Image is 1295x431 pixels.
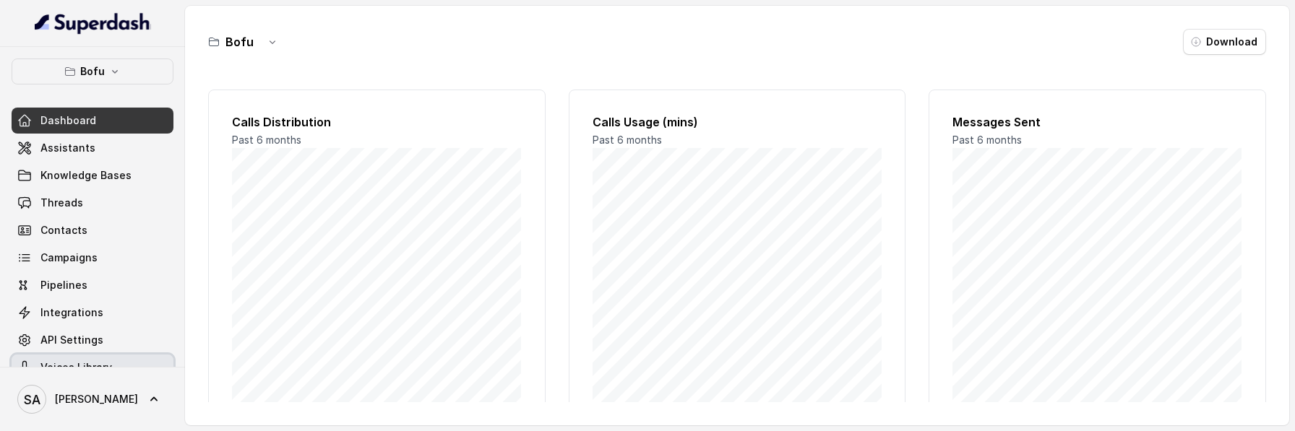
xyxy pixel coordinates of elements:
[40,278,87,292] span: Pipelines
[35,12,151,35] img: light.svg
[952,113,1242,131] h2: Messages Sent
[40,333,103,347] span: API Settings
[55,392,138,406] span: [PERSON_NAME]
[12,135,173,161] a: Assistants
[12,300,173,326] a: Integrations
[12,354,173,380] a: Voices Library
[80,63,105,80] p: Bofu
[40,360,112,375] span: Voices Library
[12,58,173,84] button: Bofu
[232,113,522,131] h2: Calls Distribution
[12,327,173,353] a: API Settings
[12,245,173,271] a: Campaigns
[40,113,96,128] span: Dashboard
[40,168,132,183] span: Knowledge Bases
[12,272,173,298] a: Pipelines
[225,33,254,51] h3: Bofu
[40,305,103,320] span: Integrations
[952,134,1022,146] span: Past 6 months
[40,223,87,238] span: Contacts
[12,162,173,188] a: Knowledge Bases
[12,379,173,419] a: [PERSON_NAME]
[593,113,882,131] h2: Calls Usage (mins)
[24,392,40,407] text: SA
[12,190,173,216] a: Threads
[40,196,83,210] span: Threads
[40,141,95,155] span: Assistants
[1183,29,1266,55] button: Download
[232,134,301,146] span: Past 6 months
[12,217,173,243] a: Contacts
[593,134,662,146] span: Past 6 months
[40,251,98,265] span: Campaigns
[12,108,173,134] a: Dashboard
